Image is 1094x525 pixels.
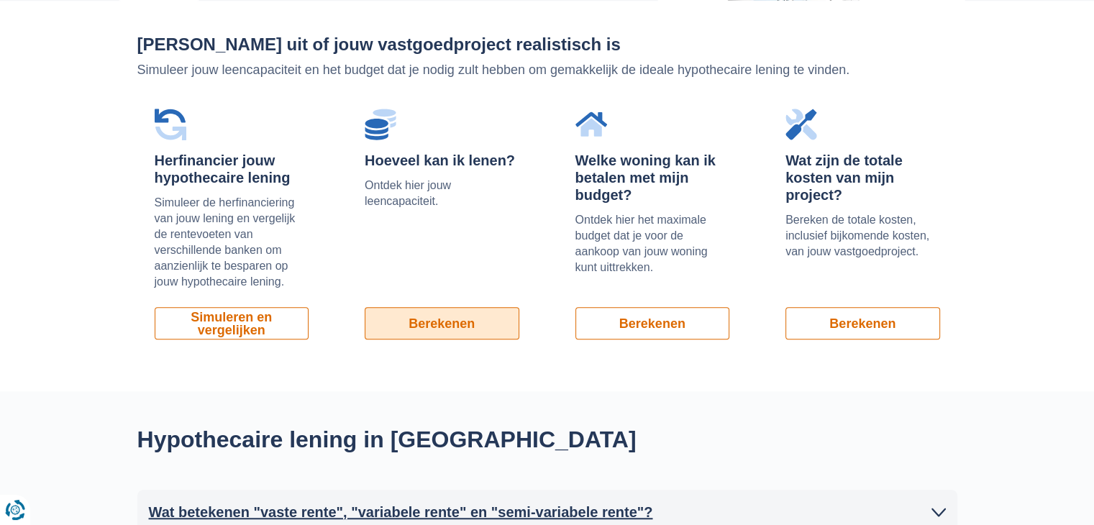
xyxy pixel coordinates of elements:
[149,501,653,523] h2: Wat betekenen "vaste rente", "variabele rente" en "semi-variabele rente"?
[155,307,309,339] a: Simuleren en vergelijken
[365,178,519,209] p: Ontdek hier jouw leencapaciteit.
[137,426,677,453] h2: Hypothecaire lening in [GEOGRAPHIC_DATA]
[155,109,186,140] img: Herfinancier jouw hypothecaire lening
[575,152,730,204] div: Welke woning kan ik betalen met mijn budget?
[575,307,730,339] a: Berekenen
[365,152,519,169] div: Hoeveel kan ik lenen?
[785,307,940,339] a: Berekenen
[155,195,309,290] p: Simuleer de herfinanciering van jouw lening en vergelijk de rentevoeten van verschillende banken ...
[137,61,957,80] p: Simuleer jouw leencapaciteit en het budget dat je nodig zult hebben om gemakkelijk de ideale hypo...
[785,212,940,260] p: Bereken de totale kosten, inclusief bijkomende kosten, van jouw vastgoedproject.
[155,152,309,186] div: Herfinancier jouw hypothecaire lening
[785,109,817,140] img: Wat zijn de totale kosten van mijn project?
[137,35,957,54] h2: [PERSON_NAME] uit of jouw vastgoedproject realistisch is
[575,109,607,140] img: Welke woning kan ik betalen met mijn budget?
[575,212,730,275] p: Ontdek hier het maximale budget dat je voor de aankoop van jouw woning kunt uittrekken.
[785,152,940,204] div: Wat zijn de totale kosten van mijn project?
[365,109,396,140] img: Hoeveel kan ik lenen?
[365,307,519,339] a: Berekenen
[149,501,946,523] a: Wat betekenen "vaste rente", "variabele rente" en "semi-variabele rente"?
